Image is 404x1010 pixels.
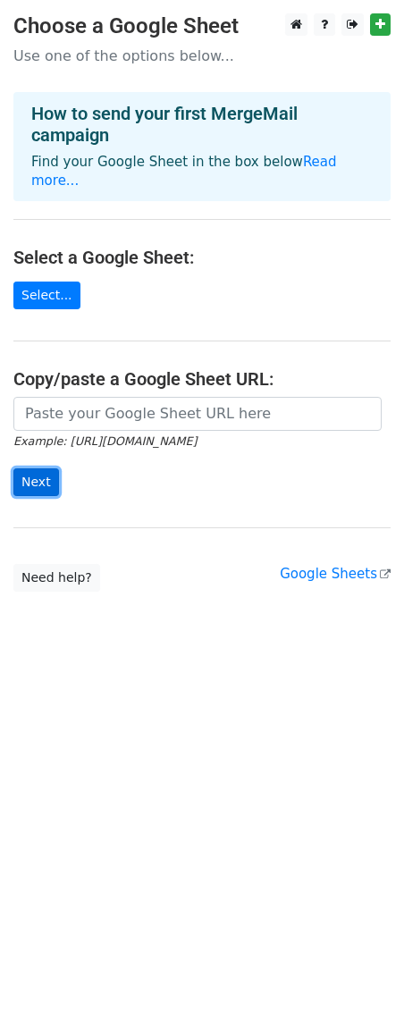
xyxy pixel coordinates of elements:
a: Read more... [31,154,337,189]
a: Select... [13,282,80,309]
h3: Choose a Google Sheet [13,13,391,39]
a: Google Sheets [280,566,391,582]
h4: Copy/paste a Google Sheet URL: [13,368,391,390]
input: Next [13,468,59,496]
small: Example: [URL][DOMAIN_NAME] [13,434,197,448]
input: Paste your Google Sheet URL here [13,397,382,431]
p: Find your Google Sheet in the box below [31,153,373,190]
iframe: Chat Widget [315,924,404,1010]
h4: How to send your first MergeMail campaign [31,103,373,146]
h4: Select a Google Sheet: [13,247,391,268]
p: Use one of the options below... [13,46,391,65]
a: Need help? [13,564,100,592]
